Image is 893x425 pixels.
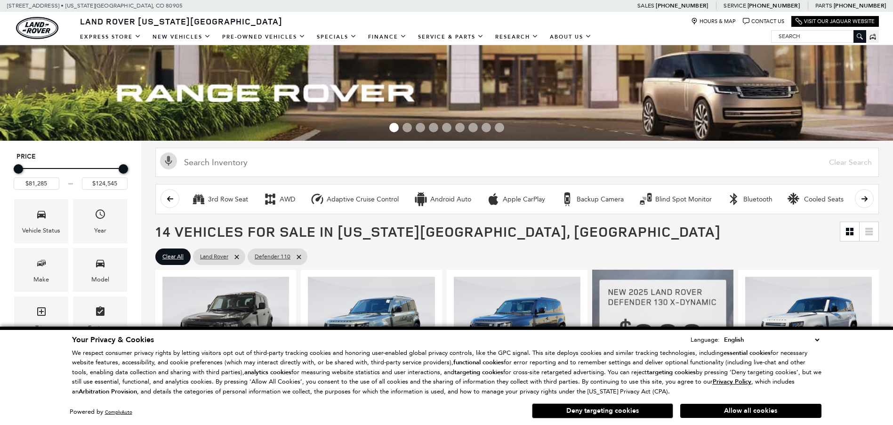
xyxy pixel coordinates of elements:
[724,349,771,357] strong: essential cookies
[119,164,128,174] div: Maximum Price
[412,29,490,45] a: Service & Parts
[22,225,60,236] div: Vehicle Status
[79,387,137,396] strong: Arbitration Provision
[691,337,720,343] div: Language:
[724,2,746,9] span: Service
[36,304,47,323] span: Trim
[454,277,580,372] img: 2025 Land Rover Defender 110 X-Dynamic SE
[362,29,412,45] a: Finance
[14,297,68,340] div: TrimTrim
[94,225,106,236] div: Year
[722,189,778,209] button: BluetoothBluetooth
[244,368,291,377] strong: analytics cookies
[639,192,653,206] div: Blind Spot Monitor
[217,29,311,45] a: Pre-Owned Vehicles
[155,148,879,177] input: Search Inventory
[855,189,874,208] button: scroll right
[162,251,184,263] span: Clear All
[796,18,875,25] a: Visit Our Jaguar Website
[772,31,866,42] input: Search
[495,123,504,132] span: Go to slide 9
[91,274,109,285] div: Model
[743,195,772,204] div: Bluetooth
[14,199,68,243] div: VehicleVehicle Status
[577,195,624,204] div: Backup Camera
[95,255,106,274] span: Model
[804,195,844,204] div: Cooled Seats
[14,248,68,292] div: MakeMake
[7,2,183,9] a: [STREET_ADDRESS] • [US_STATE][GEOGRAPHIC_DATA], CO 80905
[14,164,23,174] div: Minimum Price
[409,189,476,209] button: Android AutoAndroid Auto
[280,195,295,204] div: AWD
[637,2,654,9] span: Sales
[713,377,751,386] u: Privacy Policy
[745,277,872,372] img: 2025 Land Rover Defender 110 V8
[35,323,47,333] div: Trim
[560,192,574,206] div: Backup Camera
[14,177,59,190] input: Minimum
[147,29,217,45] a: New Vehicles
[16,17,58,39] img: Land Rover
[310,192,324,206] div: Adaptive Cruise Control
[647,368,696,377] strong: targeting cookies
[72,348,821,397] p: We respect consumer privacy rights by letting visitors opt out of third-party tracking cookies an...
[634,189,717,209] button: Blind Spot MonitorBlind Spot Monitor
[430,195,471,204] div: Android Auto
[258,189,300,209] button: AWDAWD
[200,251,228,263] span: Land Rover
[162,277,289,372] img: 2025 Land Rover Defender 110 S
[70,409,132,415] div: Powered by
[834,2,886,9] a: [PHONE_NUMBER]
[73,248,127,292] div: ModelModel
[455,123,465,132] span: Go to slide 6
[311,29,362,45] a: Specials
[503,195,545,204] div: Apple CarPlay
[454,368,503,377] strong: targeting cookies
[402,123,412,132] span: Go to slide 2
[308,277,434,372] img: 2025 Land Rover Defender 110 S
[327,195,399,204] div: Adaptive Cruise Control
[743,18,784,25] a: Contact Us
[36,206,47,225] span: Vehicle
[815,2,832,9] span: Parts
[544,29,597,45] a: About Us
[414,192,428,206] div: Android Auto
[486,192,500,206] div: Apple CarPlay
[482,123,491,132] span: Go to slide 8
[680,404,821,418] button: Allow all cookies
[727,192,741,206] div: Bluetooth
[468,123,478,132] span: Go to slide 7
[74,29,597,45] nav: Main Navigation
[80,16,282,27] span: Land Rover [US_STATE][GEOGRAPHIC_DATA]
[73,297,127,340] div: FeaturesFeatures
[73,199,127,243] div: YearYear
[255,251,290,263] span: Defender 110
[155,222,721,241] span: 14 Vehicles for Sale in [US_STATE][GEOGRAPHIC_DATA], [GEOGRAPHIC_DATA]
[263,192,277,206] div: AWD
[95,304,106,323] span: Features
[72,335,154,345] span: Your Privacy & Cookies
[490,29,544,45] a: Research
[16,17,58,39] a: land-rover
[82,177,128,190] input: Maximum
[722,335,821,345] select: Language Select
[160,152,177,169] svg: Click to toggle on voice search
[788,192,802,206] div: Cooled Seats
[186,189,253,209] button: 3rd Row Seat3rd Row Seat
[192,192,206,206] div: 3rd Row Seat
[389,123,399,132] span: Go to slide 1
[95,206,106,225] span: Year
[14,161,128,190] div: Price
[782,189,849,209] button: Cooled SeatsCooled Seats
[713,378,751,385] a: Privacy Policy
[429,123,438,132] span: Go to slide 4
[532,403,673,418] button: Deny targeting cookies
[442,123,451,132] span: Go to slide 5
[208,195,248,204] div: 3rd Row Seat
[416,123,425,132] span: Go to slide 3
[453,358,504,367] strong: functional cookies
[748,2,800,9] a: [PHONE_NUMBER]
[161,189,179,208] button: scroll left
[88,323,112,333] div: Features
